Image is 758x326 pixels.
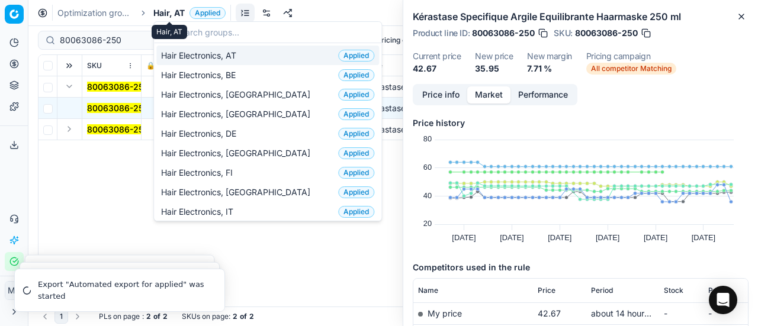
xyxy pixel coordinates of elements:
[87,124,149,134] mark: 80063086-250
[338,89,374,101] span: Applied
[338,167,374,179] span: Applied
[154,43,381,221] div: Suggestions
[62,79,76,93] button: Expand
[249,312,254,321] strong: 2
[189,7,226,19] span: Applied
[240,312,247,321] strong: of
[163,312,168,321] strong: 2
[161,147,315,159] span: Hair Electronics, [GEOGRAPHIC_DATA]
[175,21,374,44] input: Search groups...
[708,286,731,295] span: Promo
[500,233,523,242] text: [DATE]
[538,286,555,295] span: Price
[57,7,133,19] a: Optimization groups
[62,59,76,73] button: Expand all
[161,206,238,218] span: Hair Electronics, IT
[413,9,749,24] h2: Kérastase Specifique Argile Equilibrante Haarmaske 250 ml
[554,29,573,37] span: SKU :
[527,63,572,75] dd: 7.71 %
[423,134,432,143] text: 80
[161,50,241,62] span: Hair Electronics, AT
[413,52,461,60] dt: Current price
[87,124,156,135] span: -1
[538,308,561,318] span: 42.67
[591,308,666,318] span: about 14 hours ago
[87,103,149,113] mark: 80063086-250
[152,25,187,39] div: Hair, AT
[87,82,149,92] mark: 80063086-250
[153,7,185,19] span: Hair, AT
[5,282,23,299] span: MC
[62,122,76,136] button: Expand
[709,286,737,314] div: Open Intercom Messenger
[57,7,226,19] nav: breadcrumb
[87,81,149,93] button: 80063086-250
[87,61,102,70] span: SKU
[38,309,85,324] nav: pagination
[591,286,613,295] span: Period
[38,279,210,302] div: Export "Automated export for applied" was started
[575,27,638,39] span: 80063086-250
[475,63,513,75] dd: 35.95
[415,86,467,104] button: Price info
[70,309,85,324] button: Go to next page
[87,102,149,114] button: 80063086-250
[38,309,52,324] button: Go to previous page
[644,233,667,242] text: [DATE]
[161,128,241,140] span: Hair Electronics, DE
[586,63,676,75] span: All competitor Matching
[586,52,676,60] dt: Pricing campaign
[161,186,315,198] span: Hair Electronics, [GEOGRAPHIC_DATA]
[423,219,432,228] text: 20
[161,69,240,81] span: Hair Electronics, BE
[338,206,374,218] span: Applied
[596,233,619,242] text: [DATE]
[146,312,151,321] strong: 2
[413,117,749,129] h5: Price history
[161,108,315,120] span: Hair Electronics, [GEOGRAPHIC_DATA]
[5,281,24,300] button: MC
[418,286,438,295] span: Name
[413,262,749,273] h5: Competitors used in the rule
[413,29,470,37] span: Product line ID :
[153,312,160,321] strong: of
[60,34,189,46] input: Search by SKU or title
[99,312,168,321] div: :
[510,86,576,104] button: Performance
[413,63,461,75] dd: 42.67
[233,312,237,321] strong: 2
[527,52,572,60] dt: New margin
[182,312,230,321] span: SKUs on page :
[99,312,140,321] span: PLs on page
[423,163,432,172] text: 60
[87,124,156,135] button: 80063086-250-1
[338,128,374,140] span: Applied
[338,108,374,120] span: Applied
[428,308,462,318] span: My price
[338,147,374,159] span: Applied
[161,167,237,179] span: Hair Electronics, FI
[472,27,535,39] span: 80063086-250
[338,186,374,198] span: Applied
[146,61,155,70] span: 🔒
[338,50,374,62] span: Applied
[153,7,226,19] span: Hair, ATApplied
[475,52,513,60] dt: New price
[664,286,683,295] span: Stock
[704,302,748,324] td: -
[161,89,315,101] span: Hair Electronics, [GEOGRAPHIC_DATA]
[659,302,704,324] td: -
[423,191,432,200] text: 40
[452,233,476,242] text: [DATE]
[692,233,715,242] text: [DATE]
[548,233,571,242] text: [DATE]
[338,69,374,81] span: Applied
[54,309,68,324] button: 1
[467,86,510,104] button: Market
